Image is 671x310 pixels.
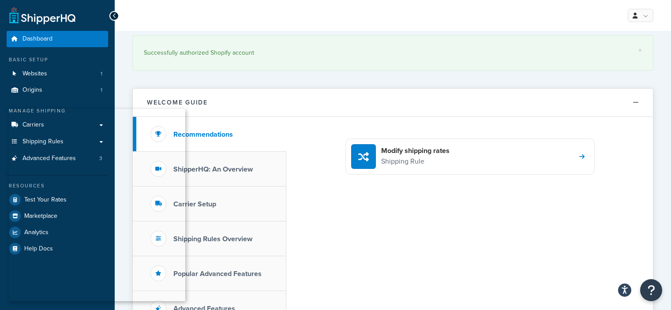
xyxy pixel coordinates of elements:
a: Help Docs [7,241,108,257]
p: Shipping Rule [381,156,450,167]
div: Resources [7,182,108,190]
a: Shipping Rules [7,134,108,150]
a: Analytics [7,224,108,240]
button: Welcome Guide [133,89,653,117]
li: Websites [7,66,108,82]
span: Websites [22,70,47,78]
h3: Shipping Rules Overview [173,235,252,243]
h2: Welcome Guide [147,99,208,106]
h3: ShipperHQ: An Overview [173,165,253,173]
a: Test Your Rates [7,192,108,208]
span: 1 [101,70,102,78]
h4: Modify shipping rates [381,146,450,156]
h3: Recommendations [173,131,233,138]
a: Advanced Features3 [7,150,108,167]
button: Open Resource Center [640,279,662,301]
a: Origins1 [7,82,108,98]
li: Origins [7,82,108,98]
div: Basic Setup [7,56,108,63]
h3: Popular Advanced Features [173,270,262,278]
h3: Carrier Setup [173,200,216,208]
div: Manage Shipping [7,107,108,115]
a: × [638,47,642,54]
span: 1 [101,86,102,94]
a: Websites1 [7,66,108,82]
a: Marketplace [7,208,108,224]
a: Carriers [7,117,108,133]
span: Origins [22,86,42,94]
div: Successfully authorized Shopify account [144,47,642,59]
span: Dashboard [22,35,52,43]
li: Advanced Features [7,150,108,167]
a: Dashboard [7,31,108,47]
